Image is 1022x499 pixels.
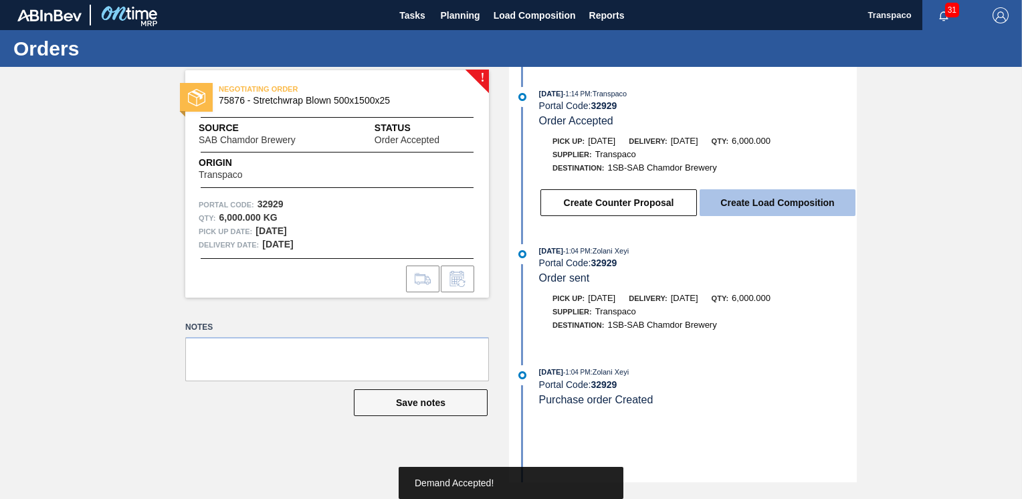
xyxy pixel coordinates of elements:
[539,379,857,390] div: Portal Code:
[591,90,627,98] span: : Transpaco
[199,170,243,180] span: Transpaco
[262,239,293,249] strong: [DATE]
[552,294,585,302] span: Pick up:
[552,308,592,316] span: Supplier:
[375,121,476,135] span: Status
[17,9,82,21] img: TNhmsLtSVTkK8tSr43FrP2fwEKptu5GPRR3wAAAABJRU5ErkJggg==
[13,41,251,56] h1: Orders
[993,7,1009,23] img: Logout
[712,294,728,302] span: Qty:
[375,135,439,145] span: Order Accepted
[563,90,591,98] span: - 1:14 PM
[199,211,215,225] span: Qty :
[518,371,526,379] img: atual
[552,151,592,159] span: Supplier:
[188,89,205,106] img: status
[671,136,698,146] span: [DATE]
[563,247,591,255] span: - 1:04 PM
[415,478,494,488] span: Demand Accepted!
[589,7,625,23] span: Reports
[552,321,604,329] span: Destination:
[539,258,857,268] div: Portal Code:
[354,389,488,416] button: Save notes
[595,306,636,316] span: Transpaco
[922,6,965,25] button: Notifications
[219,212,277,223] strong: 6,000.000 KG
[539,247,563,255] span: [DATE]
[591,100,617,111] strong: 32929
[563,369,591,376] span: - 1:04 PM
[199,225,252,238] span: Pick up Date:
[712,137,728,145] span: Qty:
[219,82,406,96] span: NEGOTIATING ORDER
[199,135,296,145] span: SAB Chamdor Brewery
[591,247,629,255] span: : Zolani Xeyi
[588,293,615,303] span: [DATE]
[595,149,636,159] span: Transpaco
[185,318,489,337] label: Notes
[591,368,629,376] span: : Zolani Xeyi
[199,156,276,170] span: Origin
[539,90,563,98] span: [DATE]
[258,199,284,209] strong: 32929
[552,137,585,145] span: Pick up:
[518,250,526,258] img: atual
[591,258,617,268] strong: 32929
[539,394,653,405] span: Purchase order Created
[607,320,716,330] span: 1SB-SAB Chamdor Brewery
[732,293,771,303] span: 6,000.000
[255,225,286,236] strong: [DATE]
[539,100,857,111] div: Portal Code:
[398,7,427,23] span: Tasks
[494,7,576,23] span: Load Composition
[552,164,604,172] span: Destination:
[591,379,617,390] strong: 32929
[945,3,959,17] span: 31
[199,121,336,135] span: Source
[406,266,439,292] div: Go to Load Composition
[539,272,590,284] span: Order sent
[607,163,716,173] span: 1SB-SAB Chamdor Brewery
[219,96,462,106] span: 75876 - Stretchwrap Blown 500x1500x25
[441,7,480,23] span: Planning
[629,294,667,302] span: Delivery:
[540,189,697,216] button: Create Counter Proposal
[199,238,259,252] span: Delivery Date:
[629,137,667,145] span: Delivery:
[700,189,855,216] button: Create Load Composition
[199,198,254,211] span: Portal Code:
[732,136,771,146] span: 6,000.000
[539,368,563,376] span: [DATE]
[671,293,698,303] span: [DATE]
[518,93,526,101] img: atual
[539,115,613,126] span: Order Accepted
[441,266,474,292] div: Inform order change
[588,136,615,146] span: [DATE]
